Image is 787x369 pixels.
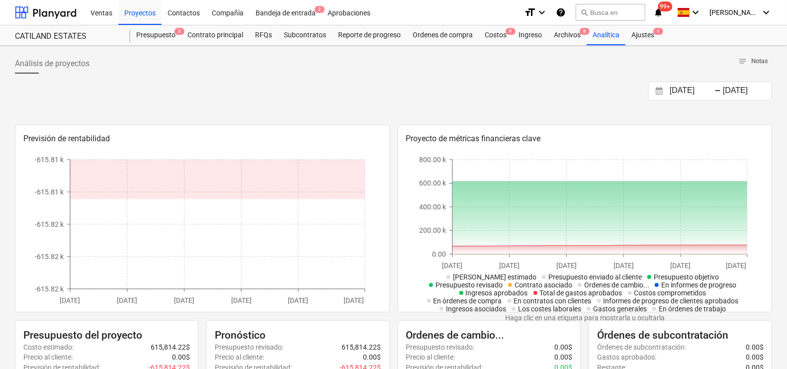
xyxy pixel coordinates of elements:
[35,188,64,196] tspan: -615.81 k
[181,25,249,45] div: Contrato principal
[514,297,592,305] span: En contratos con clientes
[556,6,566,18] i: Base de conocimientos
[524,6,536,18] i: format_size
[406,133,764,145] p: Proyecto de métricas financieras clave
[536,6,548,18] i: keyboard_arrow_down
[548,273,642,281] span: Presupuesto enviado al cliente
[613,261,634,269] tspan: [DATE]
[668,84,718,98] input: Fecha de inicio
[709,8,759,16] span: [PERSON_NAME]
[738,57,747,66] span: notes
[625,25,660,45] div: Ajustes
[342,342,381,352] p: 615,814.22$
[714,88,721,94] div: -
[446,305,506,313] span: Ingresos asociados
[654,273,719,281] span: Presupuesto objetivo
[406,329,573,343] div: Ordenes de cambio...
[288,296,308,304] tspan: [DATE]
[151,342,190,352] p: 615,814.22$
[604,297,739,305] span: Informes de progreso de clientes aprobados
[738,56,768,67] span: Notas
[518,305,581,313] span: Los costes laborales
[659,305,726,313] span: En órdenes de trabajo
[278,25,332,45] a: Subcontratos
[726,261,746,269] tspan: [DATE]
[597,329,764,343] div: Órdenes de subcontratación
[23,133,381,145] p: Previsión de rentabilidad
[597,342,686,352] p: Órdenes de subcontratación :
[760,6,772,18] i: keyboard_arrow_down
[479,25,513,45] a: Costos9
[419,156,446,164] tspan: 800.00 k
[174,296,194,304] tspan: [DATE]
[35,220,64,228] tspan: -615.82 k
[249,25,278,45] a: RFQs
[506,28,516,35] span: 9
[634,289,706,297] span: Costos comprometidos
[466,289,528,297] span: Ingresos aprobados
[499,261,520,269] tspan: [DATE]
[406,352,455,362] p: Precio al cliente :
[436,281,503,289] span: Presupuesto revisado
[215,342,283,352] p: Presupuesto revisado :
[597,352,656,362] p: Gastos aprobados :
[593,305,647,313] span: Gastos generales
[653,6,663,18] i: notifications
[434,297,502,305] span: En órdenes de compra
[515,281,572,289] span: Contrato asociado
[23,352,73,362] p: Precio al cliente :
[344,296,364,304] tspan: [DATE]
[432,250,446,258] tspan: 0.00
[117,296,137,304] tspan: [DATE]
[661,281,736,289] span: En informes de progreso
[419,203,446,211] tspan: 400.00 k
[15,31,118,42] div: CATILAND ESTATES
[584,281,649,289] span: Ordenes de cambio...
[419,179,446,187] tspan: 600.00 k
[215,352,264,362] p: Precio al cliente :
[513,25,548,45] a: Ingreso
[419,226,446,234] tspan: 200.00 k
[332,25,407,45] a: Reporte de progreso
[746,352,764,362] p: 0.00$
[175,28,184,35] span: 3
[554,352,572,362] p: 0.00$
[15,58,89,70] span: Análisis de proyectos
[231,296,251,304] tspan: [DATE]
[60,296,80,304] tspan: [DATE]
[172,352,190,362] p: 0.00$
[625,25,660,45] a: Ajustes1
[130,25,181,45] div: Presupuesto
[315,6,325,13] span: 2
[35,285,64,293] tspan: -615.82 k
[576,4,645,21] button: Busca en
[540,289,622,297] span: Total de gastos aprobados
[653,28,663,35] span: 1
[580,28,590,35] span: 6
[587,25,625,45] div: Analítica
[406,342,475,352] p: Presupuesto revisado :
[23,342,74,352] p: Costo estimado :
[690,6,701,18] i: keyboard_arrow_down
[548,25,587,45] div: Archivos
[130,25,181,45] a: Presupuesto3
[453,273,536,281] span: [PERSON_NAME] estimado
[734,54,772,69] button: Notas
[407,25,479,45] a: Ordenes de compra
[363,352,381,362] p: 0.00$
[442,261,463,269] tspan: [DATE]
[658,1,673,11] span: 99+
[548,25,587,45] a: Archivos6
[35,156,64,164] tspan: -615.81 k
[423,313,747,323] p: Haga clic en una etiqueta para mostrarla u ocultarla
[35,253,64,261] tspan: -615.82 k
[554,342,572,352] p: 0.00$
[556,261,577,269] tspan: [DATE]
[23,329,190,343] div: Presupuesto del proyecto
[671,261,691,269] tspan: [DATE]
